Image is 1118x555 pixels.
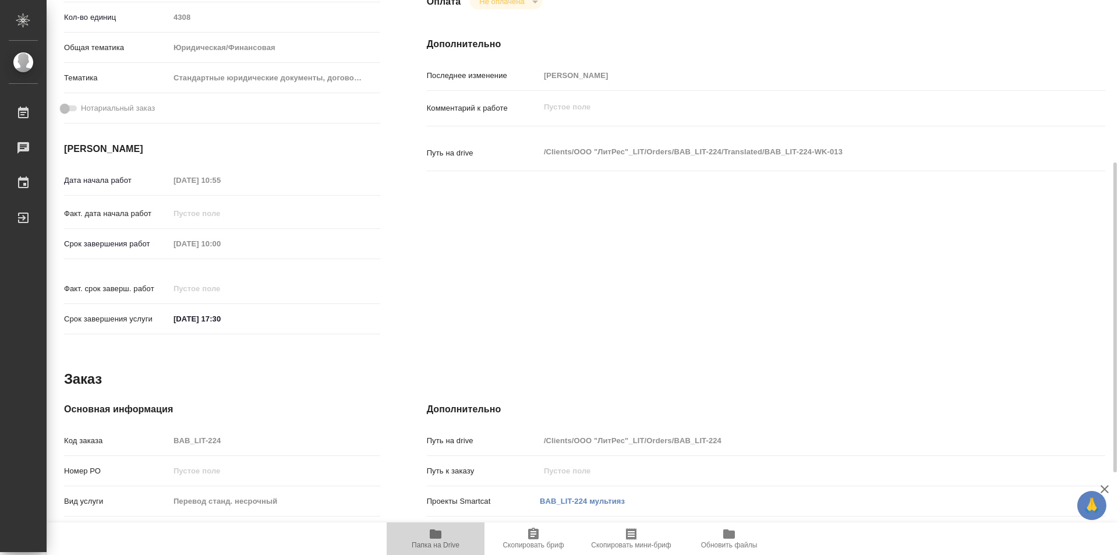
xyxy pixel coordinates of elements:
[427,465,540,477] p: Путь к заказу
[169,310,271,327] input: ✎ Введи что-нибудь
[64,238,169,250] p: Срок завершения работ
[169,172,271,189] input: Пустое поле
[427,435,540,447] p: Путь на drive
[540,142,1049,162] textarea: /Clients/ООО "ЛитРес"_LIT/Orders/BAB_LIT-224/Translated/BAB_LIT-224-WK-013
[64,42,169,54] p: Общая тематика
[169,280,271,297] input: Пустое поле
[64,72,169,84] p: Тематика
[680,522,778,555] button: Обновить файлы
[64,370,102,388] h2: Заказ
[387,522,484,555] button: Папка на Drive
[701,541,758,549] span: Обновить файлы
[64,283,169,295] p: Факт. срок заверш. работ
[591,541,671,549] span: Скопировать мини-бриф
[169,493,380,510] input: Пустое поле
[64,12,169,23] p: Кол-во единиц
[412,541,459,549] span: Папка на Drive
[427,102,540,114] p: Комментарий к работе
[427,37,1105,51] h4: Дополнительно
[427,496,540,507] p: Проекты Smartcat
[169,205,271,222] input: Пустое поле
[540,67,1049,84] input: Пустое поле
[540,462,1049,479] input: Пустое поле
[427,70,540,82] p: Последнее изменение
[64,208,169,220] p: Факт. дата начала работ
[81,102,155,114] span: Нотариальный заказ
[427,402,1105,416] h4: Дополнительно
[1077,491,1106,520] button: 🙏
[484,522,582,555] button: Скопировать бриф
[169,462,380,479] input: Пустое поле
[64,435,169,447] p: Код заказа
[64,496,169,507] p: Вид услуги
[169,432,380,449] input: Пустое поле
[64,142,380,156] h4: [PERSON_NAME]
[169,68,380,88] div: Стандартные юридические документы, договоры, уставы
[540,432,1049,449] input: Пустое поле
[169,38,380,58] div: Юридическая/Финансовая
[64,402,380,416] h4: Основная информация
[169,235,271,252] input: Пустое поле
[540,497,625,505] a: BAB_LIT-224 мультияз
[1082,493,1102,518] span: 🙏
[64,175,169,186] p: Дата начала работ
[64,313,169,325] p: Срок завершения услуги
[427,147,540,159] p: Путь на drive
[169,9,380,26] input: Пустое поле
[64,465,169,477] p: Номер РО
[503,541,564,549] span: Скопировать бриф
[582,522,680,555] button: Скопировать мини-бриф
